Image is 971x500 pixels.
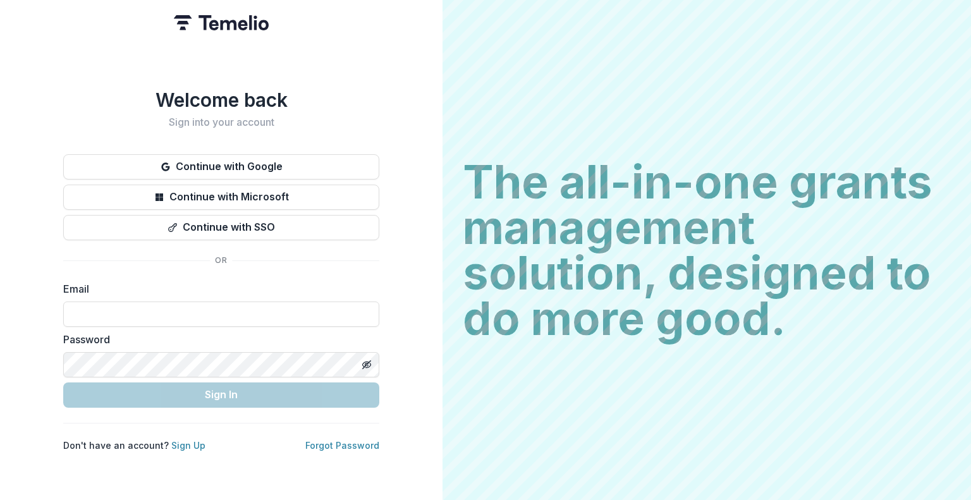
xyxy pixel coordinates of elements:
h1: Welcome back [63,88,379,111]
img: Temelio [174,15,269,30]
button: Continue with Google [63,154,379,180]
p: Don't have an account? [63,439,205,452]
button: Continue with SSO [63,215,379,240]
label: Password [63,332,372,347]
h2: Sign into your account [63,116,379,128]
label: Email [63,281,372,296]
button: Continue with Microsoft [63,185,379,210]
button: Toggle password visibility [357,355,377,375]
a: Forgot Password [305,440,379,451]
button: Sign In [63,382,379,408]
a: Sign Up [171,440,205,451]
